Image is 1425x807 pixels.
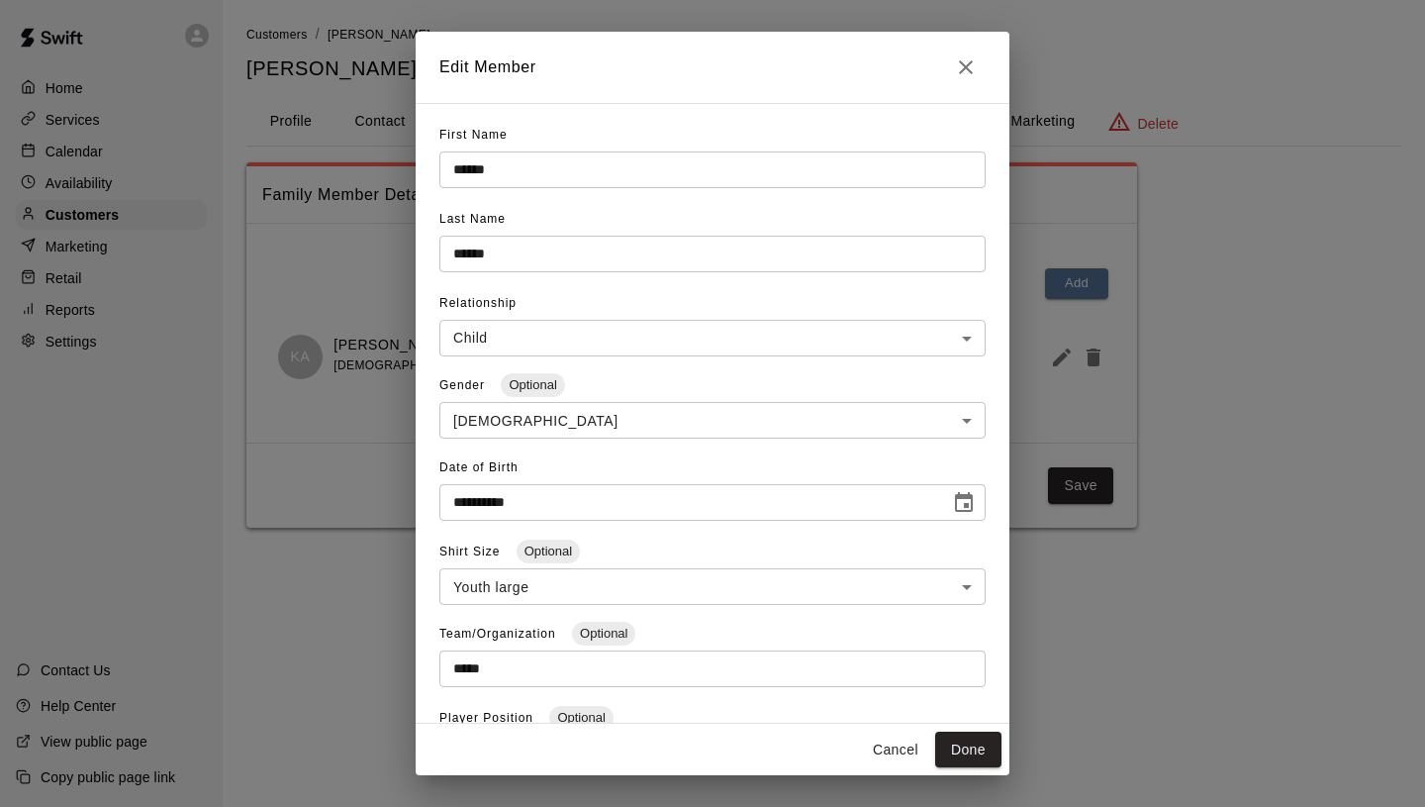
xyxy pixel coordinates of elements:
span: Team/Organization [439,627,560,641]
span: Relationship [439,296,517,310]
span: Last Name [439,212,506,226]
button: Cancel [864,732,927,768]
span: Optional [572,626,635,641]
div: Youth large [439,568,986,605]
div: Child [439,320,986,356]
span: Optional [517,544,580,558]
span: Gender [439,378,489,392]
button: Close [946,48,986,87]
div: [DEMOGRAPHIC_DATA] [439,402,986,439]
span: Optional [501,377,564,392]
button: Done [935,732,1001,768]
span: Player Position [439,711,537,725]
h2: Edit Member [416,32,1009,103]
span: Optional [549,710,613,725]
span: First Name [439,128,508,142]
span: Shirt Size [439,545,505,558]
button: Choose date, selected date is Jun 17, 2013 [944,483,984,523]
span: Date of Birth [439,460,519,474]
